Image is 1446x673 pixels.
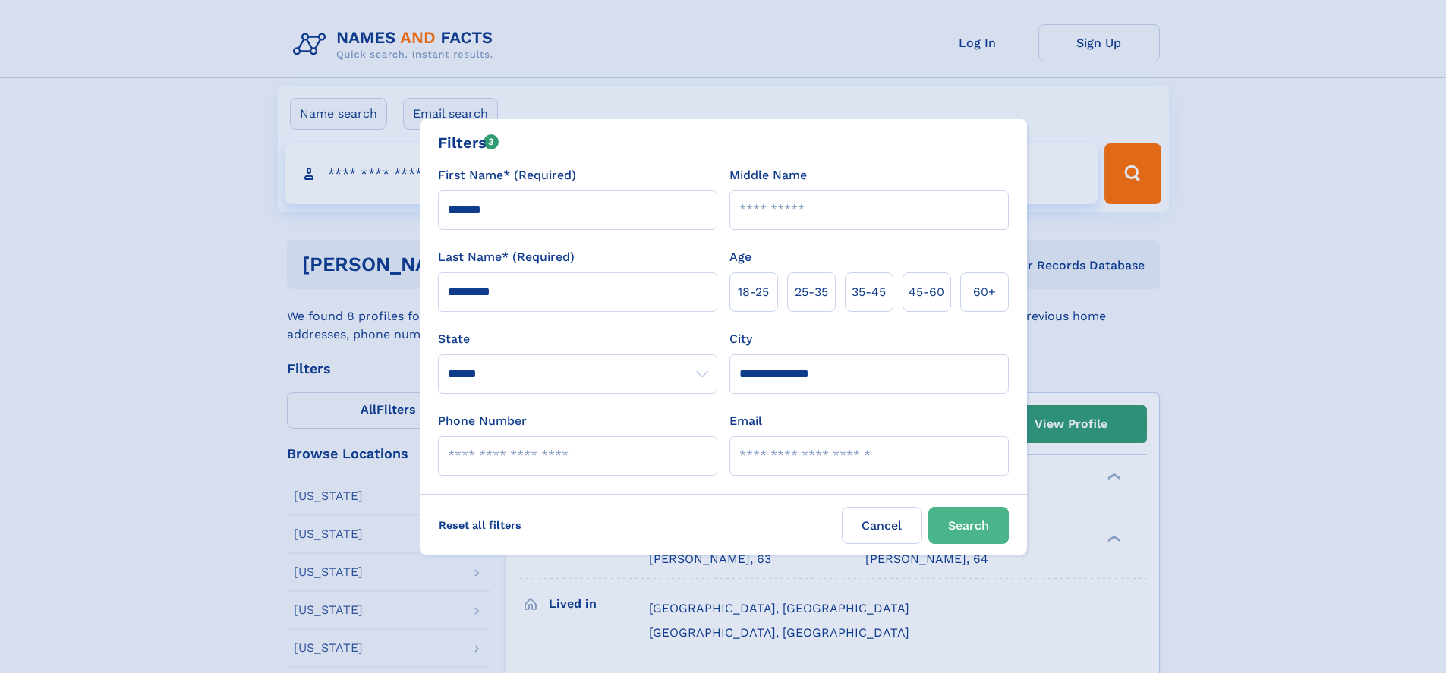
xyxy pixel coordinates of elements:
[738,283,769,301] span: 18‑25
[438,166,576,184] label: First Name* (Required)
[729,330,752,348] label: City
[438,248,575,266] label: Last Name* (Required)
[852,283,886,301] span: 35‑45
[795,283,828,301] span: 25‑35
[973,283,996,301] span: 60+
[729,248,751,266] label: Age
[729,166,807,184] label: Middle Name
[842,507,922,544] label: Cancel
[729,412,762,430] label: Email
[928,507,1009,544] button: Search
[438,131,499,154] div: Filters
[438,412,527,430] label: Phone Number
[909,283,944,301] span: 45‑60
[438,330,717,348] label: State
[429,507,531,543] label: Reset all filters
